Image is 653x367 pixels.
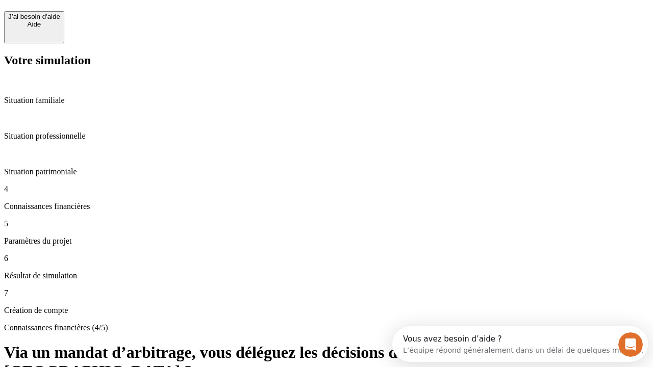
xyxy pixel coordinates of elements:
[4,185,649,194] p: 4
[4,54,649,67] h2: Votre simulation
[11,9,251,17] div: Vous avez besoin d’aide ?
[618,332,643,357] iframe: Intercom live chat
[4,219,649,228] p: 5
[4,271,649,280] p: Résultat de simulation
[11,17,251,28] div: L’équipe répond généralement dans un délai de quelques minutes.
[8,13,60,20] div: J’ai besoin d'aide
[4,132,649,141] p: Situation professionnelle
[4,289,649,298] p: 7
[392,326,648,362] iframe: Intercom live chat discovery launcher
[4,202,649,211] p: Connaissances financières
[8,20,60,28] div: Aide
[4,96,649,105] p: Situation familiale
[4,167,649,176] p: Situation patrimoniale
[4,254,649,263] p: 6
[4,323,649,332] p: Connaissances financières (4/5)
[4,11,64,43] button: J’ai besoin d'aideAide
[4,237,649,246] p: Paramètres du projet
[4,306,649,315] p: Création de compte
[4,4,281,32] div: Ouvrir le Messenger Intercom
